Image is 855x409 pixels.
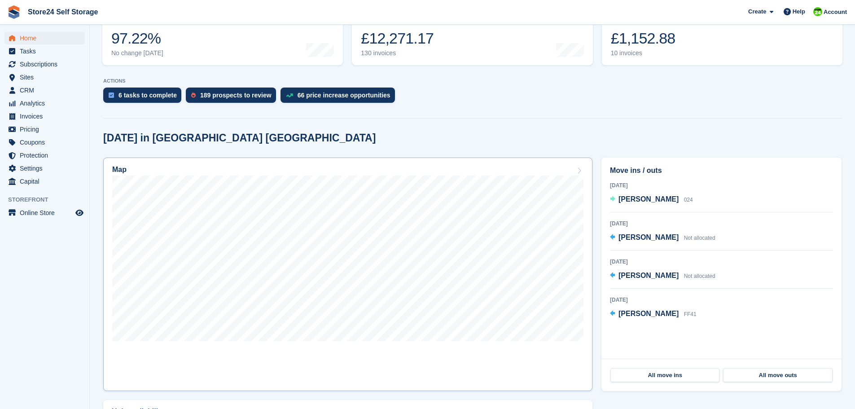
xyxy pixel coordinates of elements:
[602,8,842,65] a: Awaiting payment £1,152.88 10 invoices
[352,8,592,65] a: Month-to-date sales £12,271.17 130 invoices
[74,207,85,218] a: Preview store
[618,272,679,279] span: [PERSON_NAME]
[8,195,89,204] span: Storefront
[610,270,715,282] a: [PERSON_NAME] Not allocated
[4,110,85,123] a: menu
[361,29,434,48] div: £12,271.17
[281,88,399,107] a: 66 price increase opportunities
[103,132,376,144] h2: [DATE] in [GEOGRAPHIC_DATA] [GEOGRAPHIC_DATA]
[610,296,833,304] div: [DATE]
[684,311,697,317] span: FF41
[610,220,833,228] div: [DATE]
[610,232,715,244] a: [PERSON_NAME] Not allocated
[4,136,85,149] a: menu
[118,92,177,99] div: 6 tasks to complete
[111,49,163,57] div: No change [DATE]
[4,175,85,188] a: menu
[20,97,74,110] span: Analytics
[824,8,847,17] span: Account
[4,84,85,97] a: menu
[20,71,74,84] span: Sites
[103,158,592,391] a: Map
[361,49,434,57] div: 130 invoices
[200,92,272,99] div: 189 prospects to review
[20,207,74,219] span: Online Store
[813,7,822,16] img: Robert Sears
[191,92,196,98] img: prospect-51fa495bee0391a8d652442698ab0144808aea92771e9ea1ae160a38d050c398.svg
[793,7,805,16] span: Help
[610,181,833,189] div: [DATE]
[20,123,74,136] span: Pricing
[20,162,74,175] span: Settings
[4,123,85,136] a: menu
[186,88,281,107] a: 189 prospects to review
[20,58,74,70] span: Subscriptions
[20,32,74,44] span: Home
[298,92,390,99] div: 66 price increase opportunities
[4,71,85,84] a: menu
[610,165,833,176] h2: Move ins / outs
[4,207,85,219] a: menu
[684,197,693,203] span: 024
[610,194,693,206] a: [PERSON_NAME] 024
[111,29,163,48] div: 97.22%
[4,32,85,44] a: menu
[20,45,74,57] span: Tasks
[20,149,74,162] span: Protection
[7,5,21,19] img: stora-icon-8386f47178a22dfd0bd8f6a31ec36ba5ce8667c1dd55bd0f319d3a0aa187defe.svg
[610,308,697,320] a: [PERSON_NAME] FF41
[618,195,679,203] span: [PERSON_NAME]
[611,29,675,48] div: £1,152.88
[103,88,186,107] a: 6 tasks to complete
[610,258,833,266] div: [DATE]
[611,49,675,57] div: 10 invoices
[4,58,85,70] a: menu
[618,310,679,317] span: [PERSON_NAME]
[684,273,715,279] span: Not allocated
[4,45,85,57] a: menu
[103,78,842,84] p: ACTIONS
[102,8,343,65] a: Occupancy 97.22% No change [DATE]
[286,93,293,97] img: price_increase_opportunities-93ffe204e8149a01c8c9dc8f82e8f89637d9d84a8eef4429ea346261dce0b2c0.svg
[4,162,85,175] a: menu
[20,84,74,97] span: CRM
[684,235,715,241] span: Not allocated
[20,175,74,188] span: Capital
[748,7,766,16] span: Create
[112,166,127,174] h2: Map
[109,92,114,98] img: task-75834270c22a3079a89374b754ae025e5fb1db73e45f91037f5363f120a921f8.svg
[723,368,832,383] a: All move outs
[20,110,74,123] span: Invoices
[4,149,85,162] a: menu
[4,97,85,110] a: menu
[24,4,102,19] a: Store24 Self Storage
[618,233,679,241] span: [PERSON_NAME]
[20,136,74,149] span: Coupons
[610,368,719,383] a: All move ins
